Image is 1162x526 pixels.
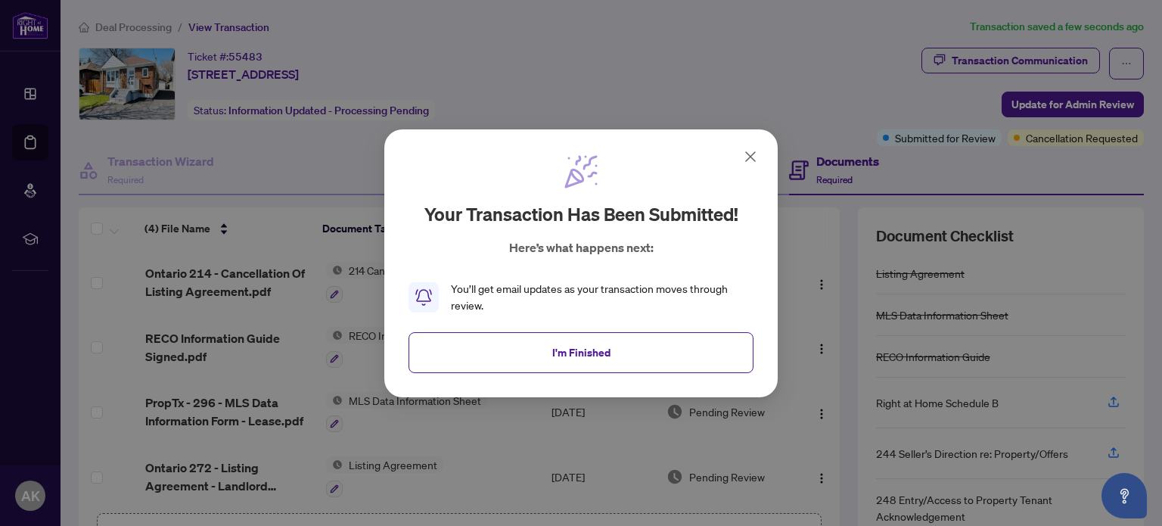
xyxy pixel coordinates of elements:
p: Here’s what happens next: [509,238,654,257]
span: I'm Finished [552,340,611,364]
button: Open asap [1101,473,1147,518]
div: You’ll get email updates as your transaction moves through review. [451,281,753,314]
button: I'm Finished [409,331,753,372]
h2: Your transaction has been submitted! [424,202,738,226]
